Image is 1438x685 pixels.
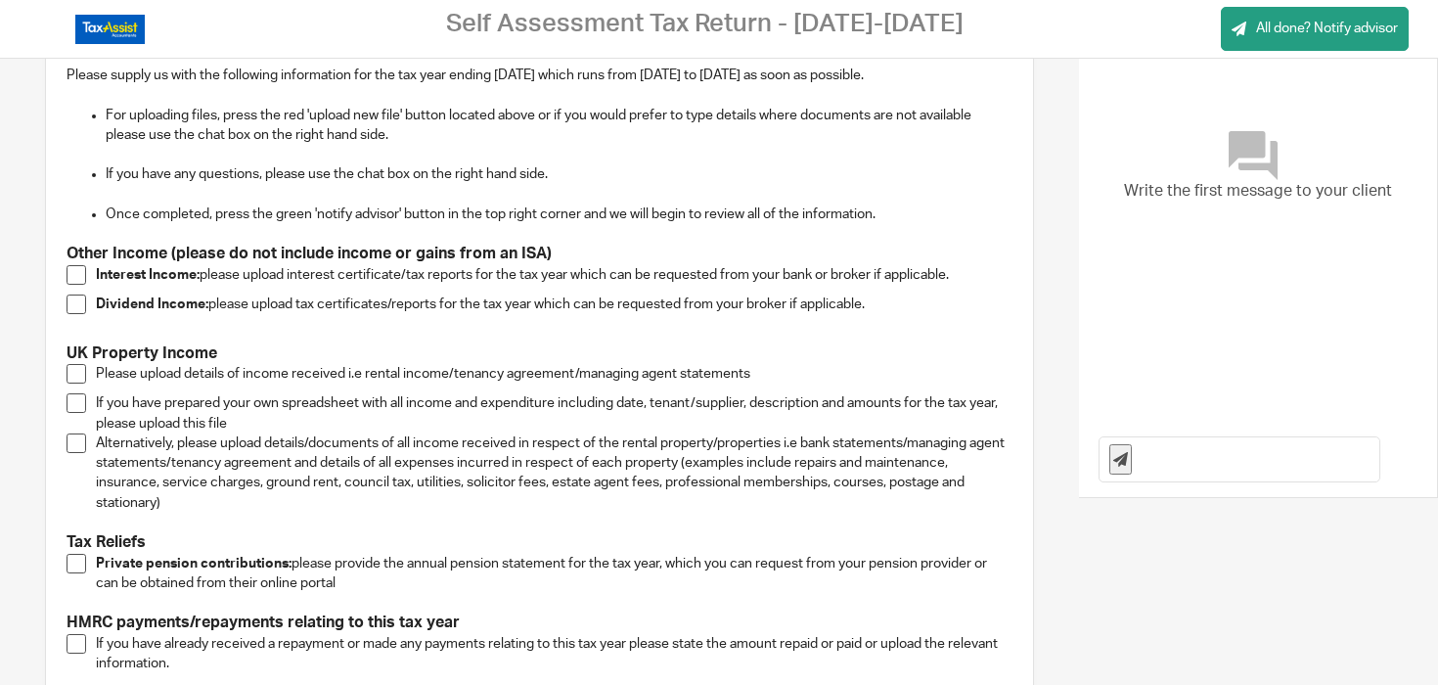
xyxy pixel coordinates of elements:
strong: Private pension contributions: [96,557,292,571]
img: Logo_TaxAssistAccountants_FullColour_RGB.png [75,15,145,44]
p: If you have any questions, please use the chat box on the right hand side. [106,164,1012,184]
strong: Other Income (please do not include income or gains from an ISA) [67,246,552,261]
span: All done? Notify advisor [1256,19,1398,38]
a: All done? Notify advisor [1221,7,1409,51]
span: Write the first message to your client [1124,180,1392,203]
p: If you have already received a repayment or made any payments relating to this tax year please st... [96,634,1012,674]
h2: Self Assessment Tax Return - [DATE]-[DATE] [446,9,964,39]
strong: HMRC payments/repayments relating to this tax year [67,615,460,630]
p: please upload tax certificates/reports for the tax year which can be requested from your broker i... [96,295,1012,314]
p: Alternatively, please upload details/documents of all income received in respect of the rental pr... [96,434,1012,513]
p: For uploading files, press the red 'upload new file' button located above or if you would prefer ... [106,106,1012,146]
strong: Tax Reliefs [67,534,146,550]
p: please upload interest certificate/tax reports for the tax year which can be requested from your ... [96,265,1012,285]
p: Please upload details of income received i.e rental income/tenancy agreement/managing agent state... [96,364,1012,384]
p: Once completed, press the green 'notify advisor' button in the top right corner and we will begin... [106,205,1012,224]
strong: Interest Income: [96,268,200,282]
p: Please supply us with the following information for the tax year ending [DATE] which runs from [D... [67,66,1012,85]
strong: Dividend Income: [96,297,208,311]
p: If you have prepared your own spreadsheet with all income and expenditure including date, tenant/... [96,393,1012,434]
p: please provide the annual pension statement for the tax year, which you can request from your pen... [96,554,1012,594]
strong: UK Property Income [67,345,217,361]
